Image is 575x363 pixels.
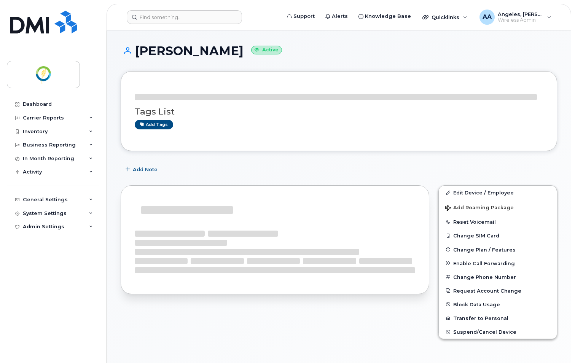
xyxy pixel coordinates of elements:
button: Add Note [121,162,164,176]
span: Suspend/Cancel Device [453,329,516,335]
button: Change Phone Number [439,270,557,284]
button: Enable Call Forwarding [439,256,557,270]
button: Change Plan / Features [439,243,557,256]
span: Add Note [133,166,158,173]
button: Suspend/Cancel Device [439,325,557,339]
button: Transfer to Personal [439,311,557,325]
button: Request Account Change [439,284,557,298]
span: Enable Call Forwarding [453,260,515,266]
button: Reset Voicemail [439,215,557,229]
h1: [PERSON_NAME] [121,44,557,57]
h3: Tags List [135,107,543,116]
span: Change Plan / Features [453,247,516,252]
span: Add Roaming Package [445,205,514,212]
button: Block Data Usage [439,298,557,311]
a: Add tags [135,120,173,129]
small: Active [251,46,282,54]
button: Change SIM Card [439,229,557,242]
a: Edit Device / Employee [439,186,557,199]
button: Add Roaming Package [439,199,557,215]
